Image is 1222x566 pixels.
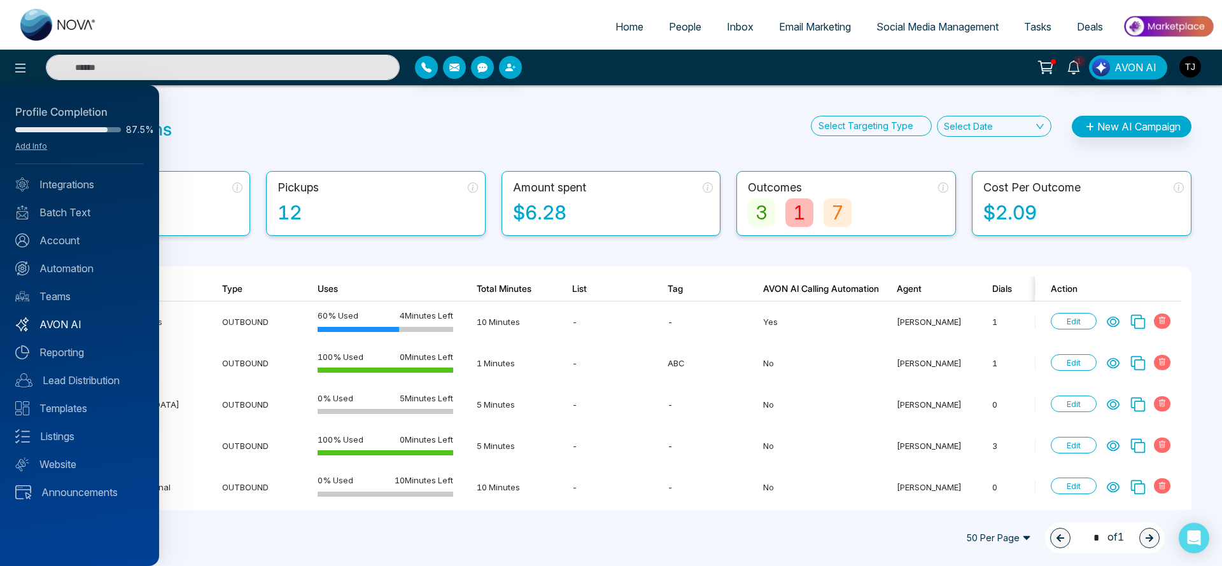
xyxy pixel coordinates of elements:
[15,401,144,416] a: Templates
[15,289,29,303] img: team.svg
[15,289,144,304] a: Teams
[15,485,31,499] img: announcements.svg
[126,125,144,134] span: 87.5%
[15,317,29,331] img: Avon-AI.svg
[15,233,29,247] img: Account.svg
[15,485,144,500] a: Announcements
[15,345,29,359] img: Reporting.svg
[15,177,144,192] a: Integrations
[15,429,144,444] a: Listings
[15,317,144,332] a: AVON AI
[15,233,144,248] a: Account
[15,345,144,360] a: Reporting
[1179,523,1209,553] div: Open Intercom Messenger
[15,205,29,219] img: batch_text_white.png
[15,177,29,191] img: Integrated.svg
[15,261,144,276] a: Automation
[15,104,144,121] div: Profile Completion
[15,373,32,387] img: Lead-dist.svg
[15,205,144,220] a: Batch Text
[15,457,144,472] a: Website
[15,429,30,443] img: Listings.svg
[15,261,29,275] img: Automation.svg
[15,401,29,415] img: Templates.svg
[15,457,29,471] img: Website.svg
[15,141,47,151] a: Add Info
[15,373,144,388] a: Lead Distribution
